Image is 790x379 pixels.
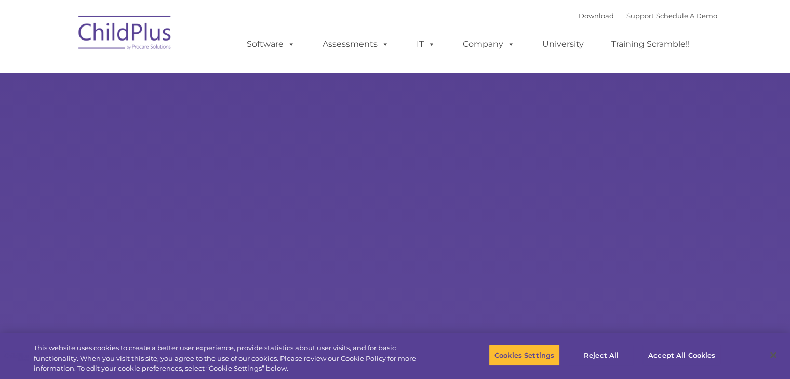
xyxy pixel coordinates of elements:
a: Schedule A Demo [656,11,717,20]
a: Download [579,11,614,20]
a: Support [626,11,654,20]
a: Training Scramble!! [601,34,700,55]
a: Company [452,34,525,55]
a: Assessments [312,34,399,55]
font: | [579,11,717,20]
button: Cookies Settings [489,344,560,366]
button: Reject All [569,344,634,366]
a: University [532,34,594,55]
a: Software [236,34,305,55]
div: This website uses cookies to create a better user experience, provide statistics about user visit... [34,343,435,374]
button: Close [762,344,785,367]
a: IT [406,34,446,55]
button: Accept All Cookies [642,344,721,366]
img: ChildPlus by Procare Solutions [73,8,177,60]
